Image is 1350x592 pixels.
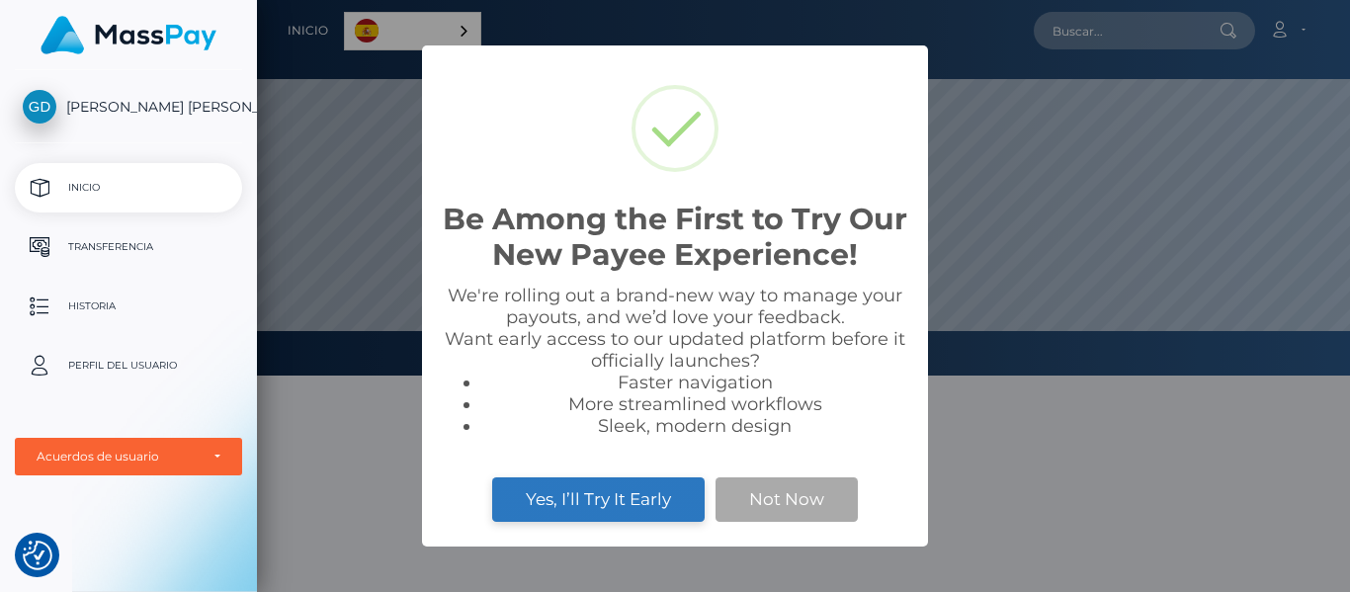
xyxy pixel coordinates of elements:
[23,541,52,570] img: Revisit consent button
[15,98,242,116] span: [PERSON_NAME] [PERSON_NAME]
[23,232,234,262] p: Transferencia
[23,292,234,321] p: Historia
[41,16,216,54] img: MassPay
[716,477,858,521] button: Not Now
[492,477,705,521] button: Yes, I’ll Try It Early
[23,351,234,381] p: Perfil del usuario
[481,372,908,393] li: Faster navigation
[23,541,52,570] button: Consent Preferences
[15,438,242,475] button: Acuerdos de usuario
[37,449,199,465] div: Acuerdos de usuario
[442,285,908,437] div: We're rolling out a brand-new way to manage your payouts, and we’d love your feedback. Want early...
[23,173,234,203] p: Inicio
[442,202,908,273] h2: Be Among the First to Try Our New Payee Experience!
[481,393,908,415] li: More streamlined workflows
[481,415,908,437] li: Sleek, modern design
